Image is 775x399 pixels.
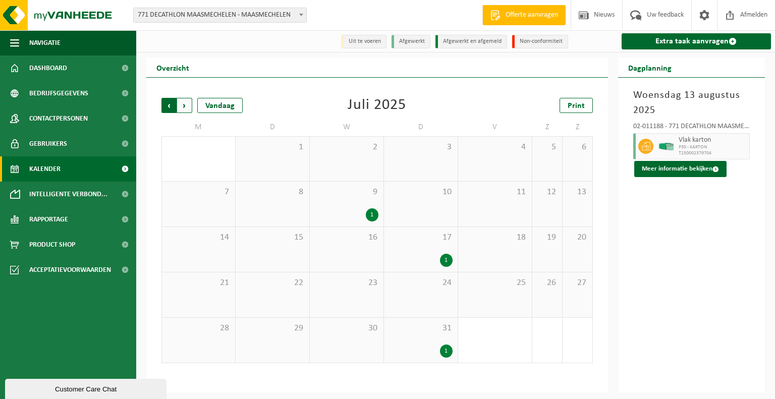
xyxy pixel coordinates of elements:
[29,106,88,131] span: Contactpersonen
[167,277,230,289] span: 21
[389,142,453,153] span: 3
[146,58,199,77] h2: Overzicht
[679,150,747,156] span: T250002379704
[560,98,593,113] a: Print
[384,118,458,136] td: D
[241,232,304,243] span: 15
[537,232,557,243] span: 19
[634,161,727,177] button: Meer informatie bekijken
[463,232,527,243] span: 18
[389,187,453,198] span: 10
[389,232,453,243] span: 17
[622,33,771,49] a: Extra taak aanvragen
[241,323,304,334] span: 29
[315,142,378,153] span: 2
[341,35,386,48] li: Uit te voeren
[537,277,557,289] span: 26
[29,207,68,232] span: Rapportage
[315,277,378,289] span: 23
[133,8,307,23] span: 771 DECATHLON MAASMECHELEN - MAASMECHELEN
[5,377,169,399] iframe: chat widget
[315,323,378,334] span: 30
[482,5,566,25] a: Offerte aanvragen
[458,118,532,136] td: V
[389,323,453,334] span: 31
[167,232,230,243] span: 14
[440,254,453,267] div: 1
[463,142,527,153] span: 4
[161,98,177,113] span: Vorige
[29,156,61,182] span: Kalender
[537,187,557,198] span: 12
[241,142,304,153] span: 1
[679,144,747,150] span: P30 - KARTON
[167,187,230,198] span: 7
[633,88,750,118] h3: Woensdag 13 augustus 2025
[563,118,593,136] td: Z
[29,81,88,106] span: Bedrijfsgegevens
[389,277,453,289] span: 24
[29,257,111,282] span: Acceptatievoorwaarden
[177,98,192,113] span: Volgende
[241,277,304,289] span: 22
[679,136,747,144] span: Vlak karton
[161,118,236,136] td: M
[134,8,306,22] span: 771 DECATHLON MAASMECHELEN - MAASMECHELEN
[568,102,585,110] span: Print
[568,142,587,153] span: 6
[512,35,568,48] li: Non-conformiteit
[435,35,507,48] li: Afgewerkt en afgemeld
[197,98,243,113] div: Vandaag
[315,232,378,243] span: 16
[29,55,67,81] span: Dashboard
[29,131,67,156] span: Gebruikers
[366,208,378,221] div: 1
[29,30,61,55] span: Navigatie
[315,187,378,198] span: 9
[440,345,453,358] div: 1
[537,142,557,153] span: 5
[503,10,561,20] span: Offerte aanvragen
[568,232,587,243] span: 20
[633,123,750,133] div: 02-011188 - 771 DECATHLON MAASMECHELEN - [GEOGRAPHIC_DATA]
[568,187,587,198] span: 13
[241,187,304,198] span: 8
[310,118,384,136] td: W
[658,143,674,150] img: HK-XP-30-GN-00
[463,277,527,289] span: 25
[392,35,430,48] li: Afgewerkt
[463,187,527,198] span: 11
[167,323,230,334] span: 28
[618,58,682,77] h2: Dagplanning
[532,118,563,136] td: Z
[29,232,75,257] span: Product Shop
[236,118,310,136] td: D
[29,182,107,207] span: Intelligente verbond...
[348,98,406,113] div: Juli 2025
[568,277,587,289] span: 27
